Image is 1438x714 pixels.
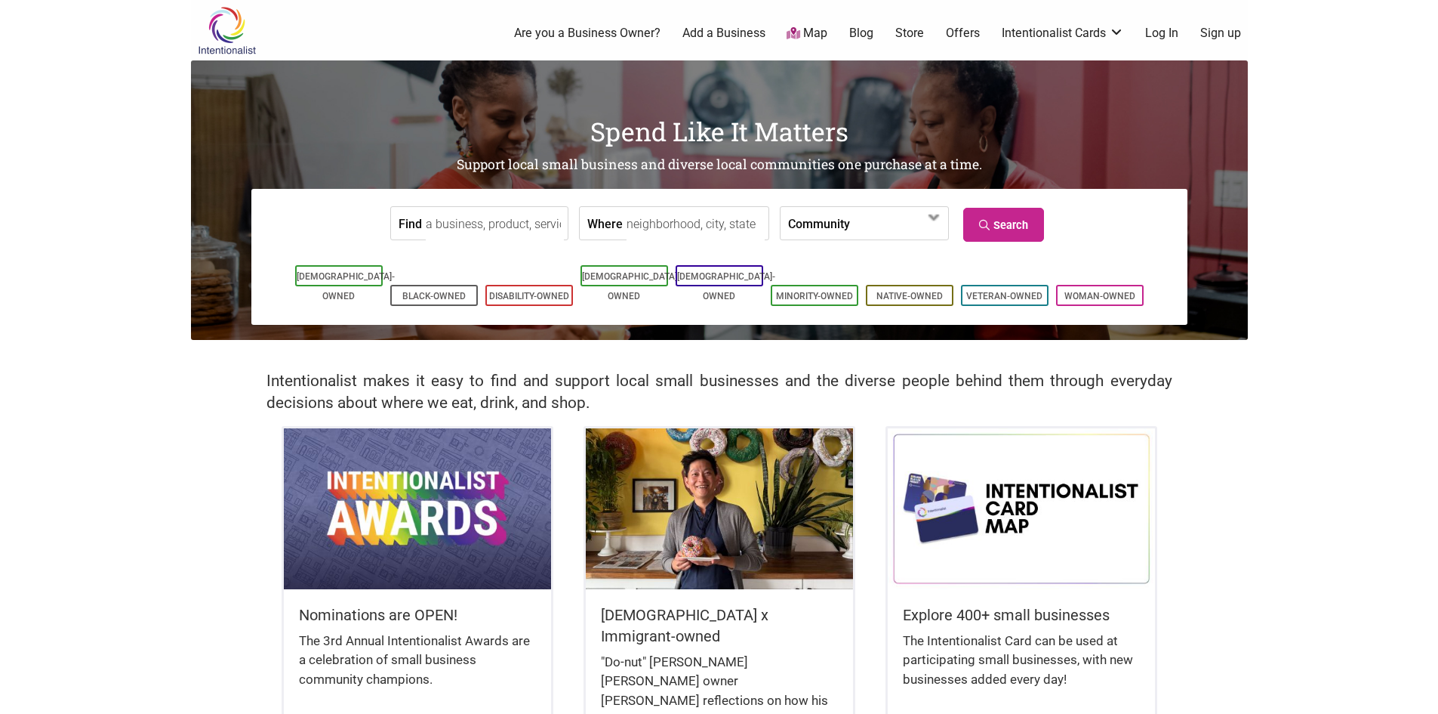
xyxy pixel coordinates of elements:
[1064,291,1135,301] a: Woman-Owned
[191,113,1248,150] h1: Spend Like It Matters
[426,207,564,241] input: a business, product, service
[682,25,765,42] a: Add a Business
[586,428,853,589] img: King Donuts - Hong Chhuor
[191,6,263,55] img: Intentionalist
[266,370,1172,414] h2: Intentionalist makes it easy to find and support local small businesses and the diverse people be...
[963,208,1044,242] a: Search
[191,156,1248,175] h2: Support local small business and diverse local communities one purchase at a time.
[1200,25,1241,42] a: Sign up
[1002,25,1124,42] a: Intentionalist Cards
[903,632,1140,705] div: The Intentionalist Card can be used at participating small businesses, with new businesses added ...
[966,291,1042,301] a: Veteran-Owned
[402,291,466,301] a: Black-Owned
[876,291,943,301] a: Native-Owned
[582,271,680,301] a: [DEMOGRAPHIC_DATA]-Owned
[489,291,569,301] a: Disability-Owned
[946,25,980,42] a: Offers
[297,271,395,301] a: [DEMOGRAPHIC_DATA]-Owned
[284,428,551,589] img: Intentionalist Awards
[601,604,838,647] h5: [DEMOGRAPHIC_DATA] x Immigrant-owned
[299,632,536,705] div: The 3rd Annual Intentionalist Awards are a celebration of small business community champions.
[677,271,775,301] a: [DEMOGRAPHIC_DATA]-Owned
[895,25,924,42] a: Store
[399,207,422,240] label: Find
[776,291,853,301] a: Minority-Owned
[849,25,873,42] a: Blog
[514,25,660,42] a: Are you a Business Owner?
[788,207,850,240] label: Community
[787,25,827,42] a: Map
[587,207,623,240] label: Where
[627,207,765,241] input: neighborhood, city, state
[299,604,536,626] h5: Nominations are OPEN!
[1145,25,1178,42] a: Log In
[903,604,1140,626] h5: Explore 400+ small businesses
[888,428,1155,589] img: Intentionalist Card Map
